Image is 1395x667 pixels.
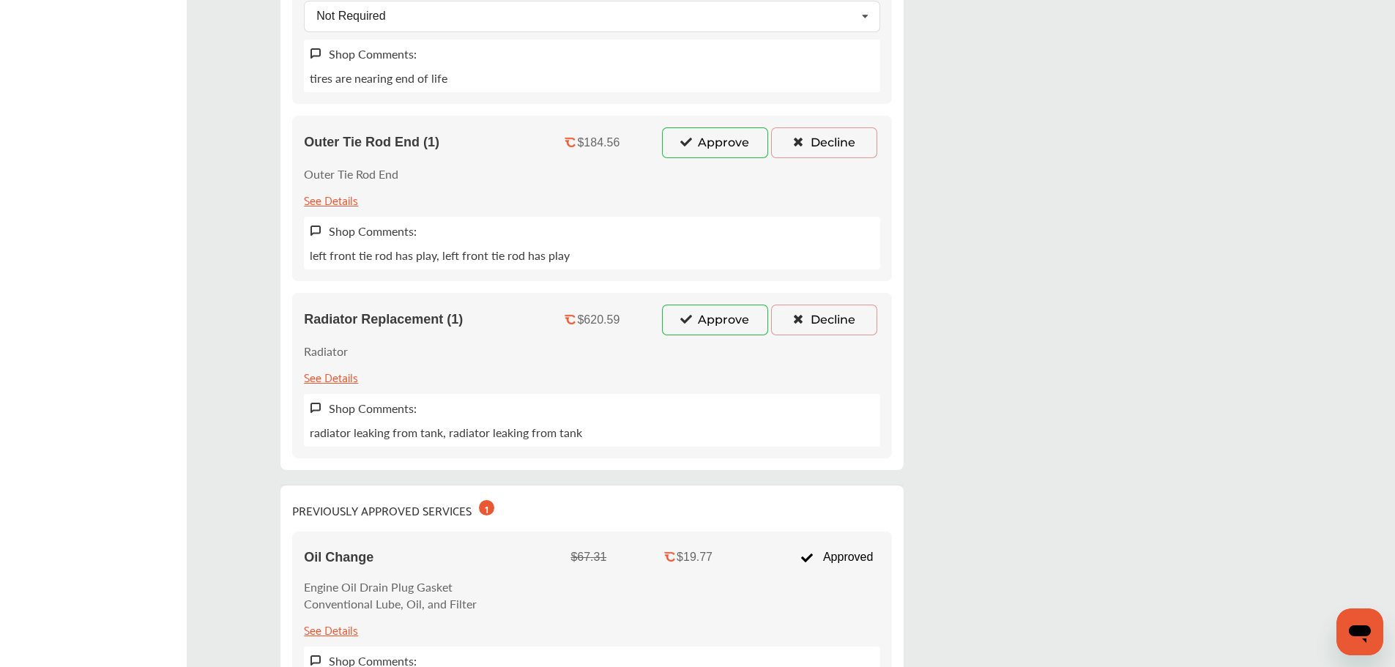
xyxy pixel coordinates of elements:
[570,551,606,564] div: $67.31
[677,551,713,564] div: $19.77
[577,313,620,327] div: $620.59
[310,247,570,264] p: left front tie rod has play, left front tie rod has play
[304,619,358,639] div: See Details
[316,10,385,22] div: Not Required
[329,400,417,417] label: Shop Comments:
[310,424,582,441] p: radiator leaking from tank, radiator leaking from tank
[304,578,477,595] p: Engine Oil Drain Plug Gasket
[304,165,398,182] p: Outer Tie Rod End
[771,305,877,335] button: Decline
[310,225,321,237] img: svg+xml;base64,PHN2ZyB3aWR0aD0iMTYiIGhlaWdodD0iMTciIHZpZXdCb3g9IjAgMCAxNiAxNyIgZmlsbD0ibm9uZSIgeG...
[329,45,417,62] label: Shop Comments:
[662,305,768,335] button: Approve
[304,135,439,150] span: Outer Tie Rod End (1)
[479,500,494,515] div: 1
[310,655,321,667] img: svg+xml;base64,PHN2ZyB3aWR0aD0iMTYiIGhlaWdodD0iMTciIHZpZXdCb3g9IjAgMCAxNiAxNyIgZmlsbD0ibm9uZSIgeG...
[304,343,348,359] p: Radiator
[292,497,494,520] div: PREVIOUSLY APPROVED SERVICES
[771,127,877,158] button: Decline
[304,367,358,387] div: See Details
[304,595,477,612] p: Conventional Lube, Oil, and Filter
[793,543,880,571] div: Approved
[310,70,447,86] p: tires are nearing end of life
[304,312,463,327] span: Radiator Replacement (1)
[329,223,417,239] label: Shop Comments:
[310,402,321,414] img: svg+xml;base64,PHN2ZyB3aWR0aD0iMTYiIGhlaWdodD0iMTciIHZpZXdCb3g9IjAgMCAxNiAxNyIgZmlsbD0ibm9uZSIgeG...
[310,48,321,60] img: svg+xml;base64,PHN2ZyB3aWR0aD0iMTYiIGhlaWdodD0iMTciIHZpZXdCb3g9IjAgMCAxNiAxNyIgZmlsbD0ibm9uZSIgeG...
[304,550,373,565] span: Oil Change
[577,136,620,149] div: $184.56
[1336,608,1383,655] iframe: Button to launch messaging window
[662,127,768,158] button: Approve
[304,190,358,209] div: See Details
